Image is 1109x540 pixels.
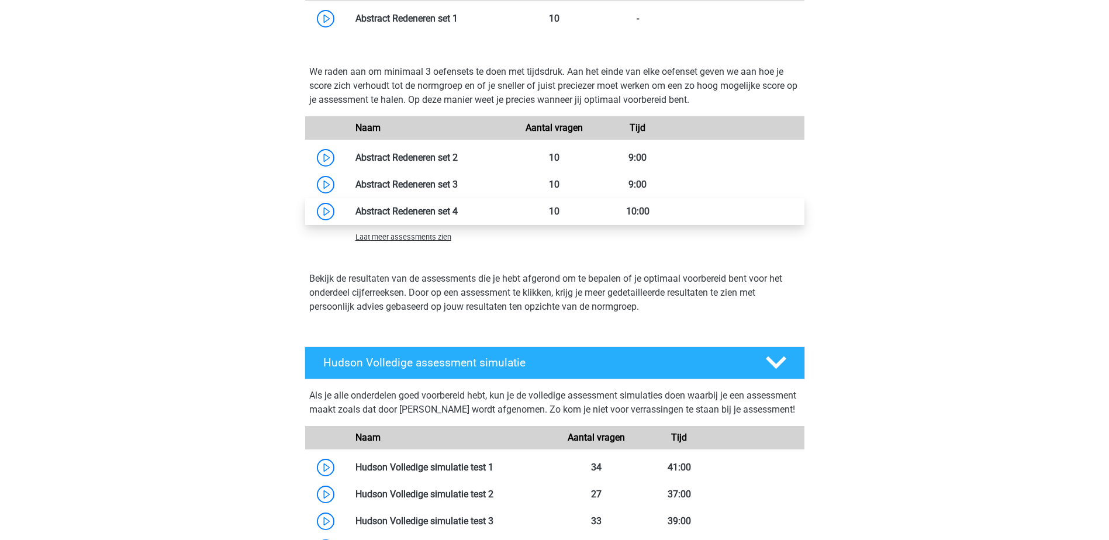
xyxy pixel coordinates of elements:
[596,121,679,135] div: Tijd
[309,389,800,421] div: Als je alle onderdelen goed voorbereid hebt, kun je de volledige assessment simulaties doen waarb...
[355,233,451,241] span: Laat meer assessments zien
[347,12,513,26] div: Abstract Redeneren set 1
[347,431,555,445] div: Naam
[638,431,721,445] div: Tijd
[347,514,555,528] div: Hudson Volledige simulatie test 3
[513,121,596,135] div: Aantal vragen
[347,121,513,135] div: Naam
[309,272,800,314] p: Bekijk de resultaten van de assessments die je hebt afgerond om te bepalen of je optimaal voorber...
[323,356,747,369] h4: Hudson Volledige assessment simulatie
[347,151,513,165] div: Abstract Redeneren set 2
[300,347,810,379] a: Hudson Volledige assessment simulatie
[347,178,513,192] div: Abstract Redeneren set 3
[554,431,637,445] div: Aantal vragen
[347,487,555,501] div: Hudson Volledige simulatie test 2
[309,65,800,107] p: We raden aan om minimaal 3 oefensets te doen met tijdsdruk. Aan het einde van elke oefenset geven...
[347,461,555,475] div: Hudson Volledige simulatie test 1
[347,205,513,219] div: Abstract Redeneren set 4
